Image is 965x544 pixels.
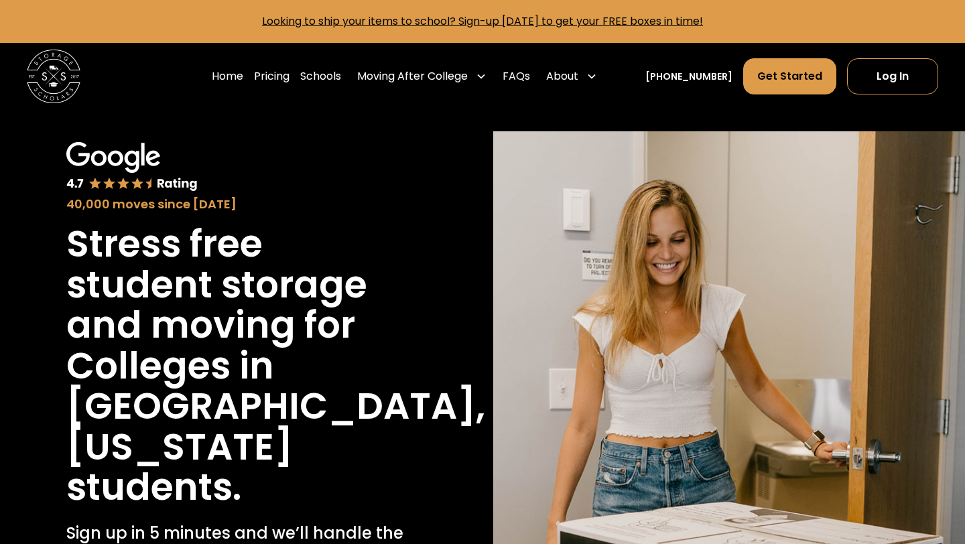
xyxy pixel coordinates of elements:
[546,68,578,84] div: About
[27,50,80,103] img: Storage Scholars main logo
[66,346,485,468] h1: Colleges in [GEOGRAPHIC_DATA], [US_STATE]
[743,58,836,94] a: Get Started
[212,58,243,95] a: Home
[503,58,530,95] a: FAQs
[847,58,938,94] a: Log In
[66,224,406,346] h1: Stress free student storage and moving for
[66,467,241,508] h1: students.
[254,58,289,95] a: Pricing
[66,195,406,213] div: 40,000 moves since [DATE]
[645,70,732,84] a: [PHONE_NUMBER]
[300,58,341,95] a: Schools
[357,68,468,84] div: Moving After College
[262,13,703,29] a: Looking to ship your items to school? Sign-up [DATE] to get your FREE boxes in time!
[66,142,198,192] img: Google 4.7 star rating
